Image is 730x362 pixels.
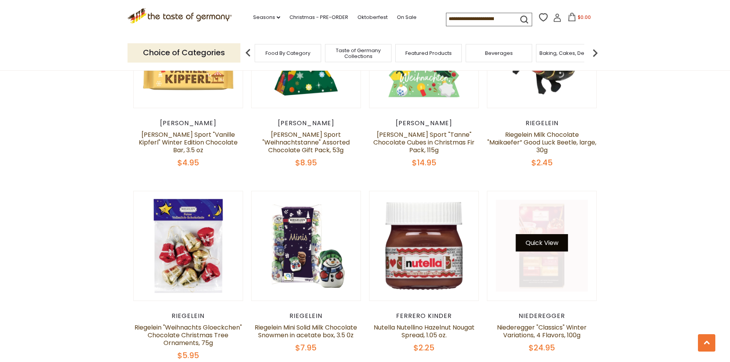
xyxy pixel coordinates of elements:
[487,191,597,301] img: Niederegger "Classics" Winter Variations, 4 Flavors, 100g
[516,234,568,252] button: Quick View
[369,191,479,301] img: Nutella Nutellino Hazelnut Nougat Spread, 1.05 oz.
[531,157,553,168] span: $2.45
[487,312,597,320] div: Niederegger
[133,119,243,127] div: [PERSON_NAME]
[255,323,357,340] a: Riegelein Mini Solid Milk Chocolate Snowmen in acetate box, 3.5 0z
[327,48,389,59] a: Taste of Germany Collections
[374,323,475,340] a: Nutella Nutellino Hazelnut Nougat Spread, 1.05 oz.
[253,13,280,22] a: Seasons
[177,350,199,361] span: $5.95
[369,312,479,320] div: Ferrero Kinder
[578,14,591,20] span: $0.00
[487,119,597,127] div: Riegelein
[587,45,603,61] img: next arrow
[529,342,555,353] span: $24.95
[139,130,238,155] a: [PERSON_NAME] Sport "Vanille Kipferl" Winter Edition Chocolate Bar, 3.5 oz
[133,312,243,320] div: Riegelein
[405,50,452,56] a: Featured Products
[128,43,240,62] p: Choice of Categories
[240,45,256,61] img: previous arrow
[397,13,417,22] a: On Sale
[413,342,434,353] span: $2.25
[369,119,479,127] div: [PERSON_NAME]
[262,130,350,155] a: [PERSON_NAME] Sport "Weihnachtstanne" Assorted Chocolate Gift Pack, 53g
[373,130,475,155] a: [PERSON_NAME] Sport "Tanne" Chocolate Cubes in Christmas Fir Pack, 115g
[295,342,317,353] span: $7.95
[134,323,242,347] a: Riegelein "Weihnachts Gloeckchen" Chocolate Christmas Tree Ornaments, 75g
[295,157,317,168] span: $8.95
[539,50,599,56] a: Baking, Cakes, Desserts
[485,50,513,56] a: Beverages
[289,13,348,22] a: Christmas - PRE-ORDER
[412,157,436,168] span: $14.95
[563,13,596,24] button: $0.00
[497,323,587,340] a: Niederegger "Classics" Winter Variations, 4 Flavors, 100g
[252,191,361,301] img: Riegelein Mini Solid Milk Chocolate Snowmen in acetate box, 3.5 0z
[177,157,199,168] span: $4.95
[487,130,596,155] a: Riegelein Milk Chocolate "Maikaefer” Good Luck Beetle, large, 30g
[251,119,361,127] div: [PERSON_NAME]
[357,13,388,22] a: Oktoberfest
[265,50,310,56] a: Food By Category
[134,191,243,301] img: Riegelein "Weihnachts Gloeckchen" Chocolate Christmas Tree Ornaments, 75g
[251,312,361,320] div: Riegelein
